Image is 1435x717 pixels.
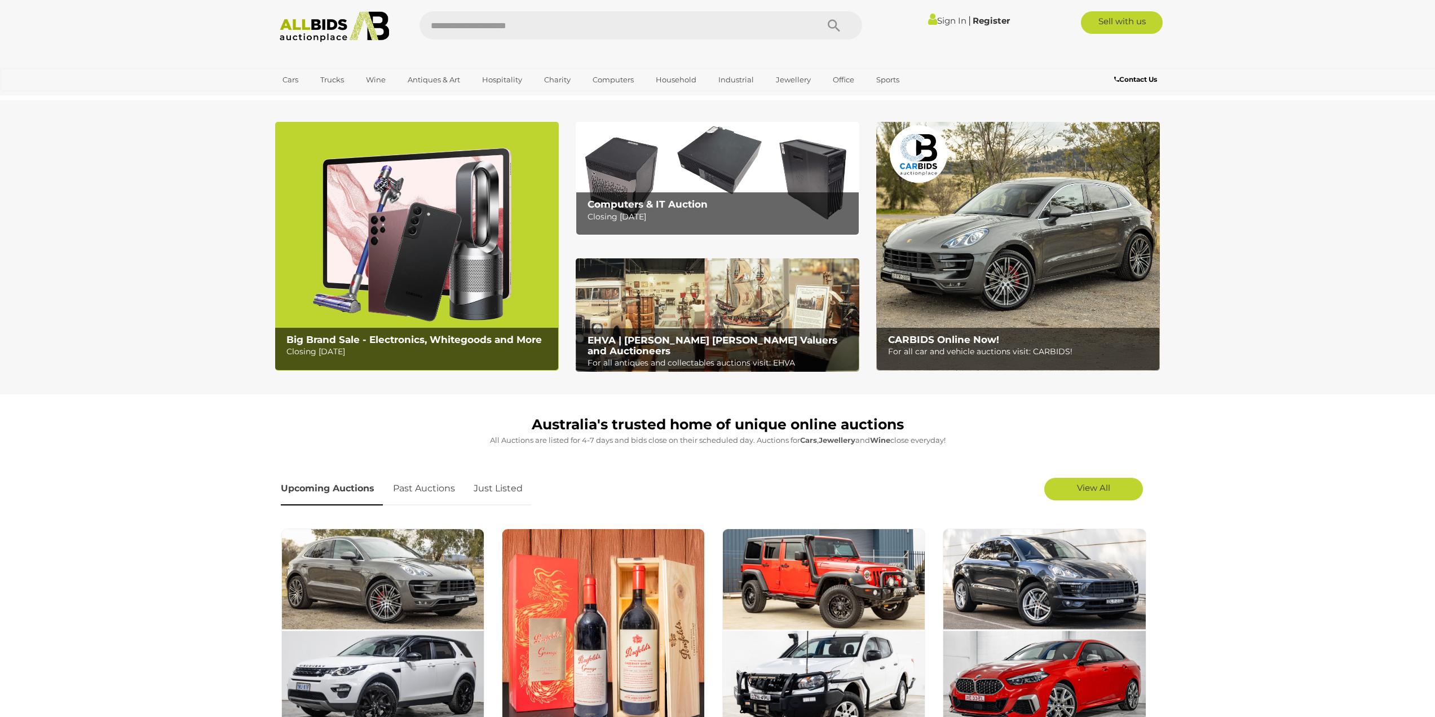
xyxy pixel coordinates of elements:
[275,89,370,108] a: [GEOGRAPHIC_DATA]
[359,71,393,89] a: Wine
[869,71,907,89] a: Sports
[888,345,1154,359] p: For all car and vehicle auctions visit: CARBIDS!
[588,335,837,357] b: EHVA | [PERSON_NAME] [PERSON_NAME] Valuers and Auctioneers
[1077,482,1110,493] span: View All
[585,71,641,89] a: Computers
[806,11,862,39] button: Search
[800,436,817,445] strong: Cars
[888,334,999,345] b: CARBIDS Online Now!
[1044,478,1143,500] a: View All
[968,14,971,27] span: |
[286,345,552,359] p: Closing [DATE]
[588,199,708,210] b: Computers & IT Auction
[711,71,761,89] a: Industrial
[576,122,859,235] img: Computers & IT Auction
[576,258,859,372] a: EHVA | Evans Hastings Valuers and Auctioneers EHVA | [PERSON_NAME] [PERSON_NAME] Valuers and Auct...
[286,334,542,345] b: Big Brand Sale - Electronics, Whitegoods and More
[928,15,966,26] a: Sign In
[825,71,862,89] a: Office
[537,71,578,89] a: Charity
[870,436,890,445] strong: Wine
[588,210,853,224] p: Closing [DATE]
[281,434,1155,447] p: All Auctions are listed for 4-7 days and bids close on their scheduled day. Auctions for , and cl...
[273,11,396,42] img: Allbids.com.au
[275,71,306,89] a: Cars
[465,472,531,505] a: Just Listed
[275,122,559,371] img: Big Brand Sale - Electronics, Whitegoods and More
[576,258,859,372] img: EHVA | Evans Hastings Valuers and Auctioneers
[588,356,853,370] p: For all antiques and collectables auctions visit: EHVA
[769,71,818,89] a: Jewellery
[275,122,559,371] a: Big Brand Sale - Electronics, Whitegoods and More Big Brand Sale - Electronics, Whitegoods and Mo...
[876,122,1160,371] img: CARBIDS Online Now!
[819,436,855,445] strong: Jewellery
[281,417,1155,433] h1: Australia's trusted home of unique online auctions
[648,71,704,89] a: Household
[973,15,1010,26] a: Register
[1081,11,1163,34] a: Sell with us
[876,122,1160,371] a: CARBIDS Online Now! CARBIDS Online Now! For all car and vehicle auctions visit: CARBIDS!
[475,71,529,89] a: Hospitality
[385,472,463,505] a: Past Auctions
[576,122,859,235] a: Computers & IT Auction Computers & IT Auction Closing [DATE]
[400,71,467,89] a: Antiques & Art
[1114,75,1157,83] b: Contact Us
[281,472,383,505] a: Upcoming Auctions
[313,71,351,89] a: Trucks
[1114,73,1160,86] a: Contact Us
